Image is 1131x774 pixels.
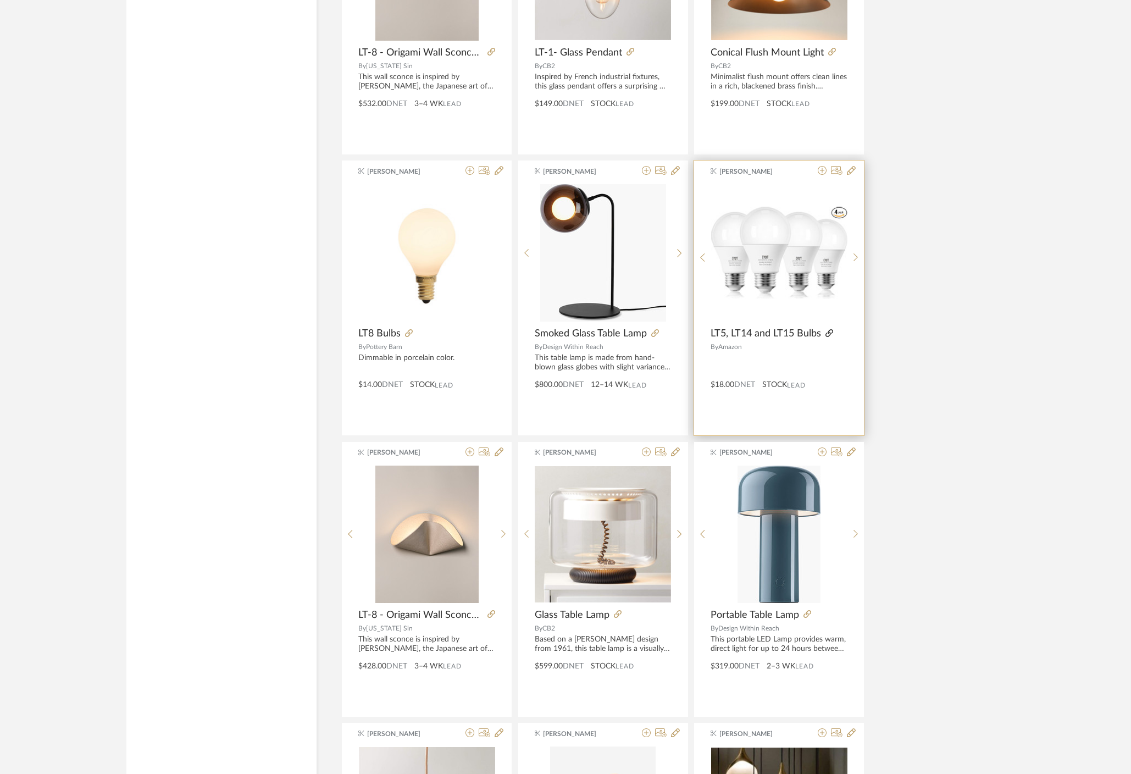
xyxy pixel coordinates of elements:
span: STOCK [591,98,616,110]
span: LT5, LT14 and LT15 Bulbs [711,328,821,340]
span: STOCK [410,379,435,391]
span: By [711,625,718,632]
span: Conical Flush Mount Light [711,47,824,59]
span: Lead [628,382,647,389]
span: Lead [787,382,806,389]
span: CB2 [718,63,731,69]
span: By [535,344,542,350]
div: Minimalist flush mount offers clean lines in a rich, blackened brass finish. Sheltered by a taper... [711,73,847,91]
div: This wall sconce is inspired by [PERSON_NAME], the Japanese art of paper folding. [358,635,495,654]
span: Portable Table Lamp [711,609,799,621]
span: CB2 [542,625,555,632]
span: By [711,63,718,69]
div: Dimmable in porcelain color. [358,353,495,372]
span: CB2 [542,63,555,69]
span: By [358,63,366,69]
span: $18.00 [711,381,734,389]
div: Inspired by French industrial fixtures, this glass pendant offers a surprising mix of materials. ... [535,73,672,91]
span: [PERSON_NAME] [543,167,612,176]
span: STOCK [591,661,616,672]
span: By [358,625,366,632]
span: [US_STATE] Sin [366,63,413,69]
span: DNET [734,381,755,389]
span: Design Within Reach [718,625,779,632]
span: By [358,344,366,350]
span: Pottery Barn [366,344,402,350]
span: Lead [443,662,462,670]
span: $599.00 [535,662,563,670]
span: By [535,63,542,69]
img: Portable Table Lamp [738,466,820,603]
span: 12–14 WK [591,379,628,391]
span: DNET [563,100,584,108]
span: Lead [791,100,810,108]
span: [PERSON_NAME] [543,447,612,457]
div: 0 [711,184,847,322]
span: Amazon [718,344,742,350]
span: DNET [563,662,584,670]
img: Smoked Glass Table Lamp [540,184,666,322]
div: This portable LED Lamp provides warm, direct light for up to 24 hours between charges. Combining ... [711,635,847,654]
div: This wall sconce is inspired by [PERSON_NAME], the Japanese art of paper folding. [358,73,495,91]
span: Smoked Glass Table Lamp [535,328,647,340]
span: LT-8 - Origami Wall Sconce with bulbs [358,47,483,59]
span: $319.00 [711,662,739,670]
span: DNET [739,100,759,108]
span: 3–4 WK [414,661,443,672]
span: Glass Table Lamp [535,609,609,621]
span: LT8 Bulbs [358,328,401,340]
img: LT8 Bulbs [358,191,495,314]
span: By [711,344,718,350]
span: DNET [739,662,759,670]
span: Lead [435,382,453,389]
span: 2–3 WK [767,661,795,672]
img: Glass Table Lamp [535,466,671,602]
span: $14.00 [358,381,382,389]
span: DNET [386,100,407,108]
span: [PERSON_NAME] [719,447,789,457]
div: Based on a [PERSON_NAME] design from 1961, this table lamp is a visually arresting piece. [PERSON... [535,635,672,654]
span: Lead [795,662,814,670]
img: LT5, LT14 and LT15 Bulbs [711,207,847,299]
span: [PERSON_NAME] [367,167,436,176]
span: LT-8 - Origami Wall Sconce + bulbs [358,609,483,621]
span: [US_STATE] Sin [366,625,413,632]
span: [PERSON_NAME] [367,447,436,457]
span: [PERSON_NAME] [367,729,436,739]
span: $800.00 [535,381,563,389]
span: STOCK [762,379,787,391]
span: $428.00 [358,662,386,670]
span: Lead [616,662,634,670]
span: $532.00 [358,100,386,108]
div: This table lamp is made from hand-blown glass globes with slight variances in shape and color, wh... [535,353,672,372]
span: [PERSON_NAME] [543,729,612,739]
span: Lead [443,100,462,108]
span: DNET [386,662,407,670]
span: [PERSON_NAME] [719,167,789,176]
span: $199.00 [711,100,739,108]
span: Lead [616,100,634,108]
span: 3–4 WK [414,98,443,110]
span: LT-1- Glass Pendant [535,47,622,59]
span: DNET [382,381,403,389]
span: Design Within Reach [542,344,603,350]
img: LT-8 - Origami Wall Sconce + bulbs [375,466,479,603]
span: [PERSON_NAME] [719,729,789,739]
span: By [535,625,542,632]
span: DNET [563,381,584,389]
span: $149.00 [535,100,563,108]
span: STOCK [767,98,791,110]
